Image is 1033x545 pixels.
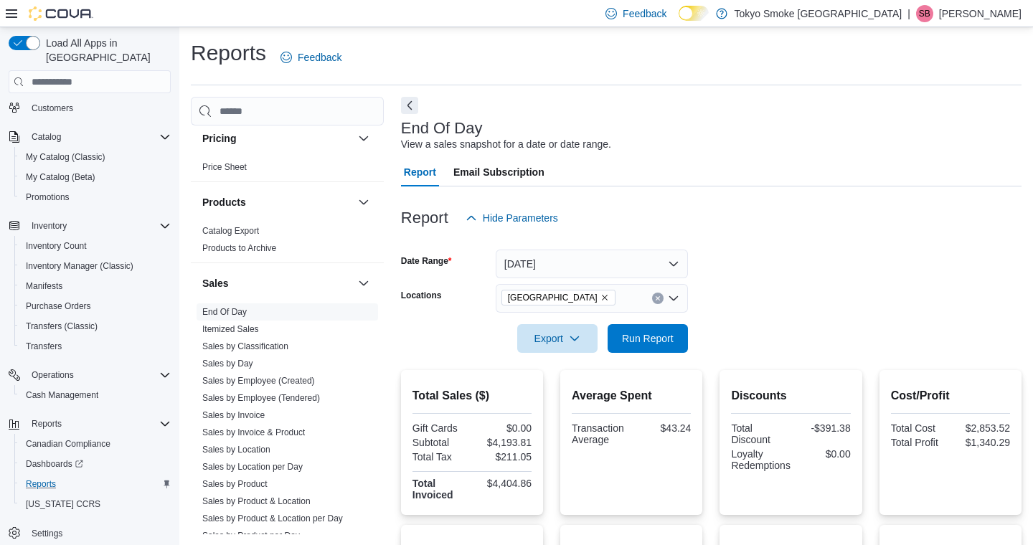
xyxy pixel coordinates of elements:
[796,448,851,460] div: $0.00
[20,318,103,335] a: Transfers (Classic)
[202,444,270,455] span: Sales by Location
[20,169,171,186] span: My Catalog (Beta)
[202,131,236,146] h3: Pricing
[202,243,276,253] a: Products to Archive
[202,376,315,386] a: Sales by Employee (Created)
[14,434,176,454] button: Canadian Compliance
[298,50,341,65] span: Feedback
[622,331,674,346] span: Run Report
[939,5,1022,22] p: [PERSON_NAME]
[20,387,104,404] a: Cash Management
[3,216,176,236] button: Inventory
[412,422,469,434] div: Gift Cards
[20,338,67,355] a: Transfers
[29,6,93,21] img: Cova
[891,387,1010,404] h2: Cost/Profit
[731,422,788,445] div: Total Discount
[202,195,352,209] button: Products
[26,280,62,292] span: Manifests
[26,478,56,490] span: Reports
[26,341,62,352] span: Transfers
[891,422,948,434] div: Total Cost
[735,5,902,22] p: Tokyo Smoke [GEOGRAPHIC_DATA]
[202,306,247,318] span: End Of Day
[202,242,276,254] span: Products to Archive
[26,458,83,470] span: Dashboards
[501,290,615,305] span: Winnipeg Dominion Centre
[412,451,469,463] div: Total Tax
[355,275,372,292] button: Sales
[916,5,933,22] div: Sharla Bugge
[355,130,372,147] button: Pricing
[907,5,910,22] p: |
[20,318,171,335] span: Transfers (Classic)
[460,204,564,232] button: Hide Parameters
[14,336,176,356] button: Transfers
[731,448,791,471] div: Loyalty Redemptions
[202,161,247,173] span: Price Sheet
[20,278,68,295] a: Manifests
[891,437,948,448] div: Total Profit
[20,455,171,473] span: Dashboards
[202,195,246,209] h3: Products
[26,415,67,432] button: Reports
[600,293,609,302] button: Remove Winnipeg Dominion Centre from selection in this group
[20,189,75,206] a: Promotions
[202,375,315,387] span: Sales by Employee (Created)
[572,387,691,404] h2: Average Spent
[919,5,930,22] span: SB
[26,217,171,234] span: Inventory
[953,422,1010,434] div: $2,853.52
[20,496,171,513] span: Washington CCRS
[202,162,247,172] a: Price Sheet
[26,191,70,203] span: Promotions
[401,120,483,137] h3: End Of Day
[20,237,93,255] a: Inventory Count
[508,290,598,305] span: [GEOGRAPHIC_DATA]
[14,187,176,207] button: Promotions
[32,418,62,430] span: Reports
[202,276,229,290] h3: Sales
[26,389,98,401] span: Cash Management
[20,338,171,355] span: Transfers
[20,278,171,295] span: Manifests
[202,276,352,290] button: Sales
[26,321,98,332] span: Transfers (Classic)
[26,100,79,117] a: Customers
[355,194,372,211] button: Products
[20,435,116,452] a: Canadian Compliance
[32,131,61,143] span: Catalog
[953,437,1010,448] div: $1,340.29
[20,455,89,473] a: Dashboards
[3,523,176,544] button: Settings
[475,451,532,463] div: $211.05
[26,98,171,116] span: Customers
[412,387,532,404] h2: Total Sales ($)
[202,358,253,369] span: Sales by Day
[26,171,95,183] span: My Catalog (Beta)
[26,366,171,384] span: Operations
[412,437,469,448] div: Subtotal
[14,494,176,514] button: [US_STATE] CCRS
[3,414,176,434] button: Reports
[3,365,176,385] button: Operations
[14,236,176,256] button: Inventory Count
[26,498,100,510] span: [US_STATE] CCRS
[572,422,628,445] div: Transaction Average
[20,298,97,315] a: Purchase Orders
[401,97,418,114] button: Next
[652,293,664,304] button: Clear input
[20,257,171,275] span: Inventory Manager (Classic)
[191,39,266,67] h1: Reports
[32,220,67,232] span: Inventory
[3,127,176,147] button: Catalog
[202,324,259,334] a: Itemized Sales
[26,366,80,384] button: Operations
[731,387,850,404] h2: Discounts
[14,316,176,336] button: Transfers (Classic)
[202,341,288,351] a: Sales by Classification
[475,422,532,434] div: $0.00
[668,293,679,304] button: Open list of options
[623,6,666,21] span: Feedback
[475,437,532,448] div: $4,193.81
